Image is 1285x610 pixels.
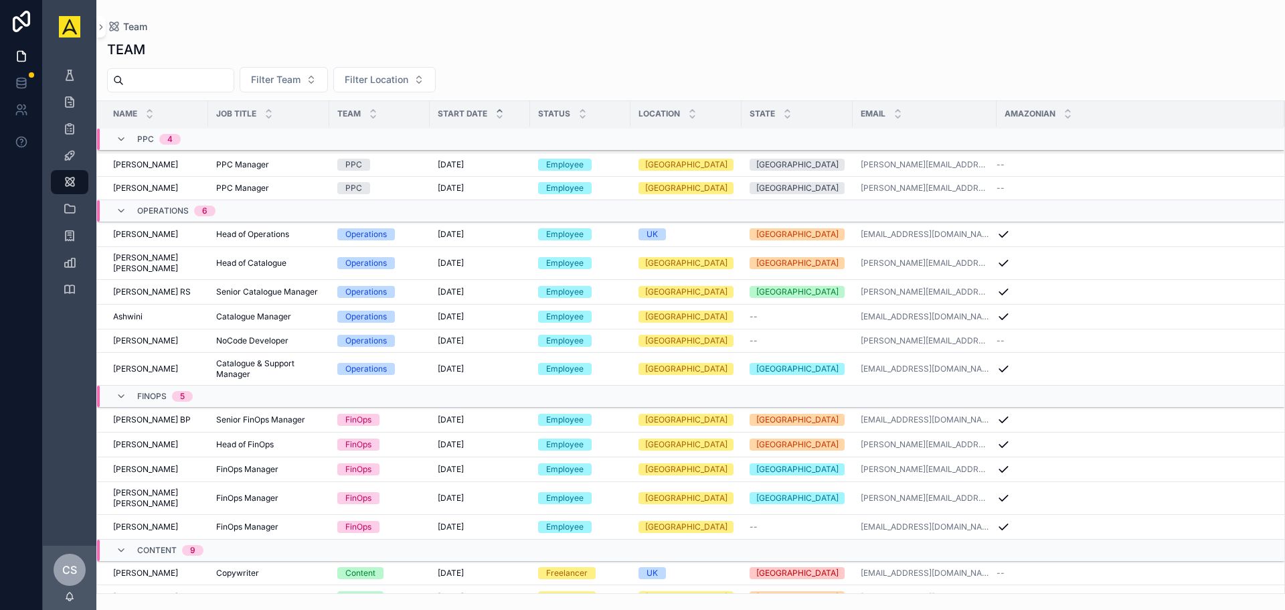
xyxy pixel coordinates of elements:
[861,311,989,322] a: [EMAIL_ADDRESS][DOMAIN_NAME]
[997,183,1005,194] span: --
[538,108,570,119] span: Status
[861,364,989,374] a: [EMAIL_ADDRESS][DOMAIN_NAME]
[861,287,989,297] a: [PERSON_NAME][EMAIL_ADDRESS][DOMAIN_NAME]
[337,108,361,119] span: Team
[546,439,584,451] div: Employee
[861,108,885,119] span: Email
[546,591,588,603] div: Freelancer
[861,335,989,346] a: [PERSON_NAME][EMAIL_ADDRESS][DOMAIN_NAME]
[202,206,207,216] div: 6
[345,335,387,347] div: Operations
[546,492,584,504] div: Employee
[997,568,1005,579] span: --
[647,567,658,579] div: UK
[345,311,387,323] div: Operations
[756,463,839,475] div: [GEOGRAPHIC_DATA]
[345,414,371,426] div: FinOps
[216,311,291,322] span: Catalogue Manager
[113,159,178,170] span: [PERSON_NAME]
[113,108,137,119] span: Name
[1005,108,1055,119] span: Amazonian
[345,286,387,298] div: Operations
[756,257,839,269] div: [GEOGRAPHIC_DATA]
[345,591,375,603] div: Content
[216,335,288,346] span: NoCode Developer
[216,358,321,380] span: Catalogue & Support Manager
[645,335,727,347] div: [GEOGRAPHIC_DATA]
[216,108,256,119] span: Job Title
[546,521,584,533] div: Employee
[861,414,989,425] a: [EMAIL_ADDRESS][DOMAIN_NAME]
[861,522,989,532] a: [EMAIL_ADDRESS][DOMAIN_NAME]
[861,464,989,475] a: [PERSON_NAME][EMAIL_ADDRESS][DOMAIN_NAME]
[180,391,185,402] div: 5
[345,567,375,579] div: Content
[345,257,387,269] div: Operations
[438,439,464,450] span: [DATE]
[216,592,282,603] span: Graphic Designer
[645,363,727,375] div: [GEOGRAPHIC_DATA]
[251,73,301,86] span: Filter Team
[645,492,727,504] div: [GEOGRAPHIC_DATA]
[645,439,727,451] div: [GEOGRAPHIC_DATA]
[216,522,278,532] span: FinOps Manager
[546,286,584,298] div: Employee
[113,335,178,346] span: [PERSON_NAME]
[216,183,269,194] span: PPC Manager
[438,414,464,425] span: [DATE]
[756,492,839,504] div: [GEOGRAPHIC_DATA]
[756,228,839,240] div: [GEOGRAPHIC_DATA]
[750,108,775,119] span: State
[107,40,145,59] h1: TEAM
[107,20,147,33] a: Team
[997,159,1005,170] span: --
[216,258,286,269] span: Head of Catalogue
[645,159,727,171] div: [GEOGRAPHIC_DATA]
[43,54,96,319] div: scrollable content
[546,257,584,269] div: Employee
[216,287,318,297] span: Senior Catalogue Manager
[438,108,487,119] span: Start Date
[546,567,588,579] div: Freelancer
[345,363,387,375] div: Operations
[546,311,584,323] div: Employee
[861,568,989,579] a: [EMAIL_ADDRESS][DOMAIN_NAME]
[113,464,178,475] span: [PERSON_NAME]
[756,286,839,298] div: [GEOGRAPHIC_DATA]
[645,311,727,323] div: [GEOGRAPHIC_DATA]
[216,568,259,579] span: Copywriter
[113,439,178,450] span: [PERSON_NAME]
[123,20,147,33] span: Team
[216,464,278,475] span: FinOps Manager
[345,159,362,171] div: PPC
[167,134,173,145] div: 4
[137,391,167,402] span: FinOps
[438,592,464,603] span: [DATE]
[438,464,464,475] span: [DATE]
[438,568,464,579] span: [DATE]
[345,182,362,194] div: PPC
[861,183,989,194] a: [PERSON_NAME][EMAIL_ADDRESS][DOMAIN_NAME]
[546,363,584,375] div: Employee
[113,592,178,603] span: [PERSON_NAME]
[997,335,1005,346] span: --
[216,439,274,450] span: Head of FinOps
[750,335,758,346] span: --
[113,414,191,425] span: [PERSON_NAME] BP
[438,287,464,297] span: [DATE]
[113,311,143,322] span: Ashwini
[438,364,464,374] span: [DATE]
[137,206,189,216] span: Operations
[756,182,839,194] div: [GEOGRAPHIC_DATA]
[861,493,989,504] a: [PERSON_NAME][EMAIL_ADDRESS][DOMAIN_NAME]
[438,258,464,269] span: [DATE]
[345,492,371,504] div: FinOps
[137,545,177,556] span: Content
[113,487,200,509] span: [PERSON_NAME] [PERSON_NAME]
[190,545,195,556] div: 9
[756,439,839,451] div: [GEOGRAPHIC_DATA]
[756,567,839,579] div: [GEOGRAPHIC_DATA]
[861,592,989,603] a: [EMAIL_ADDRESS][DOMAIN_NAME]
[750,311,758,322] span: --
[438,159,464,170] span: [DATE]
